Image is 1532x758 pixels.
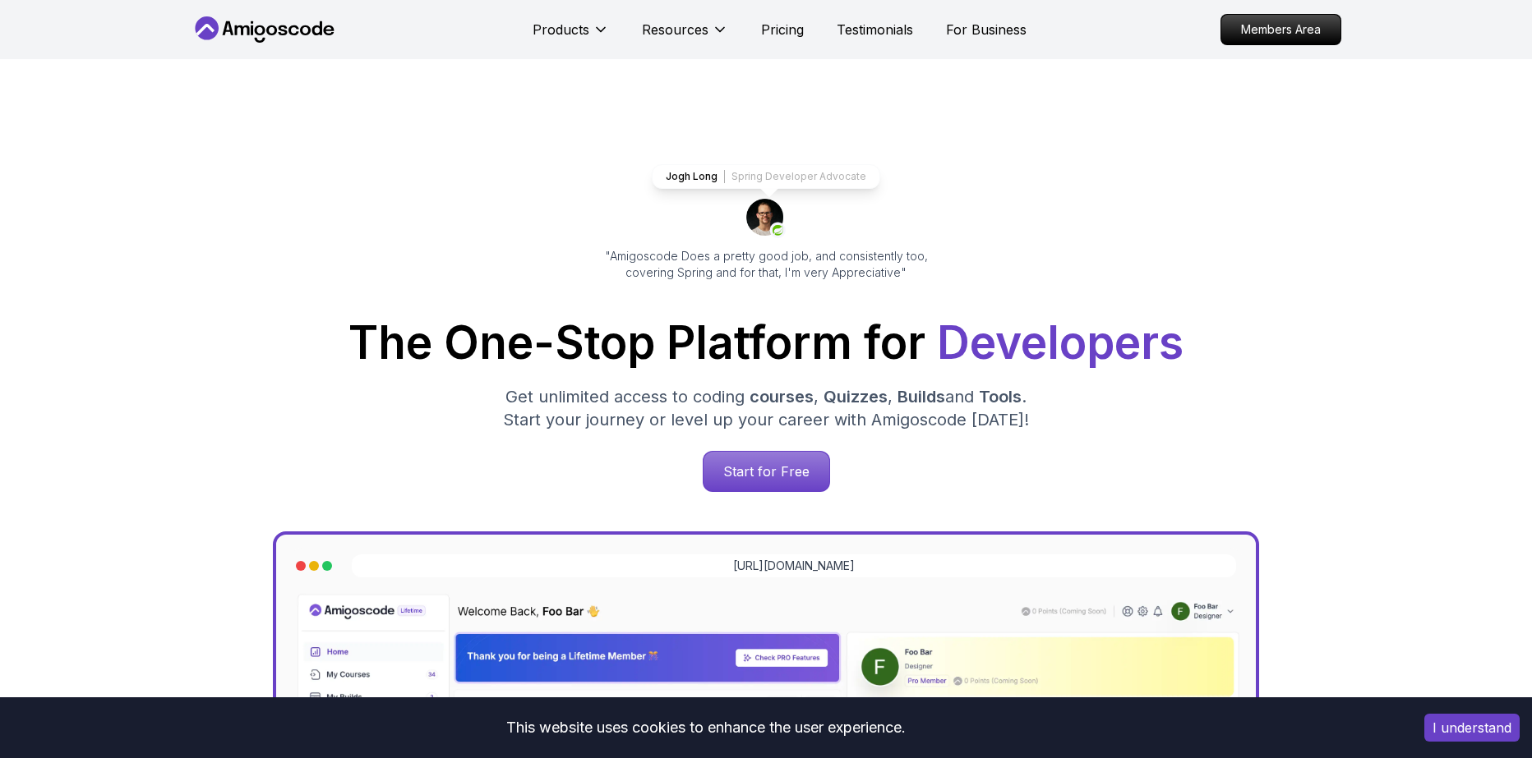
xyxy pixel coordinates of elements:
h1: The One-Stop Platform for [204,320,1328,365]
button: Products [533,20,609,53]
p: Start for Free [704,452,829,491]
p: Resources [642,20,708,39]
p: "Amigoscode Does a pretty good job, and consistently too, covering Spring and for that, I'm very ... [582,248,950,281]
a: For Business [946,20,1027,39]
img: josh long [746,199,786,238]
button: Accept cookies [1424,714,1520,742]
span: Builds [898,387,945,407]
a: Pricing [761,20,804,39]
p: Jogh Long [666,170,718,183]
span: courses [750,387,814,407]
button: Resources [642,20,728,53]
span: Quizzes [824,387,888,407]
div: This website uses cookies to enhance the user experience. [12,710,1400,746]
span: Developers [937,315,1184,370]
a: Testimonials [837,20,913,39]
a: Members Area [1221,14,1341,45]
p: Members Area [1221,15,1340,44]
p: Spring Developer Advocate [731,170,866,183]
p: Products [533,20,589,39]
p: Get unlimited access to coding , , and . Start your journey or level up your career with Amigosco... [490,385,1042,431]
a: [URL][DOMAIN_NAME] [733,558,855,574]
a: Start for Free [703,451,830,492]
span: Tools [979,387,1022,407]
